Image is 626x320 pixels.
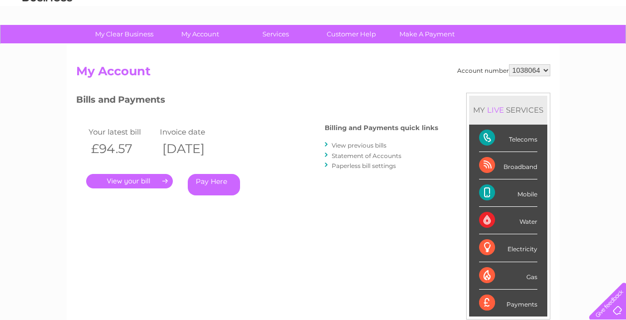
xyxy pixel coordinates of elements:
div: Mobile [479,179,537,207]
th: [DATE] [157,139,229,159]
a: Log out [593,42,617,50]
a: Statement of Accounts [332,152,401,160]
th: £94.57 [86,139,158,159]
h3: Bills and Payments [76,93,438,110]
a: Water [451,42,470,50]
a: Telecoms [503,42,533,50]
div: Clear Business is a trading name of Verastar Limited (registered in [GEOGRAPHIC_DATA] No. 3667643... [78,5,549,48]
a: Energy [476,42,498,50]
td: Invoice date [157,125,229,139]
div: Gas [479,262,537,290]
div: Water [479,207,537,234]
img: logo.png [22,26,73,56]
div: Telecoms [479,125,537,152]
div: Account number [457,64,550,76]
a: Blog [539,42,554,50]
h4: Billing and Payments quick links [325,124,438,132]
a: Services [235,25,317,43]
div: Payments [479,290,537,317]
a: Paperless bill settings [332,162,396,169]
a: My Clear Business [83,25,165,43]
a: Customer Help [310,25,392,43]
a: 0333 014 3131 [438,5,507,17]
a: Contact [560,42,584,50]
div: MY SERVICES [469,96,547,124]
a: View previous bills [332,142,386,149]
div: Broadband [479,152,537,179]
td: Your latest bill [86,125,158,139]
div: LIVE [485,105,506,115]
h2: My Account [76,64,550,83]
div: Electricity [479,234,537,262]
a: Make A Payment [386,25,468,43]
a: . [86,174,173,188]
a: My Account [159,25,241,43]
a: Pay Here [188,174,240,195]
